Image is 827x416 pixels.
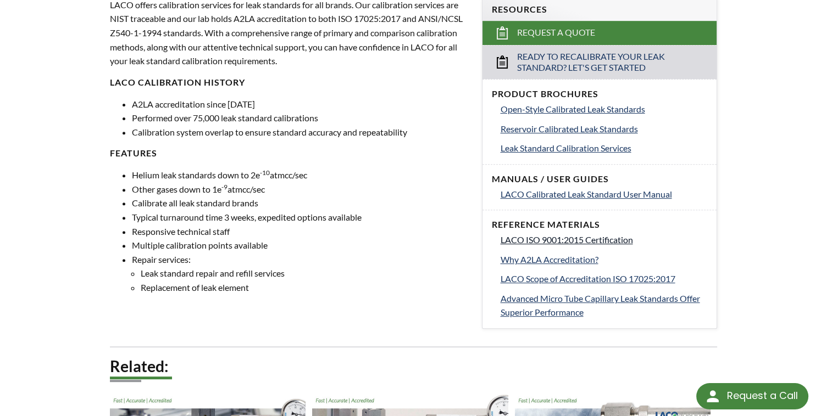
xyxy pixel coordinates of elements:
[132,238,469,252] li: Multiple calibration points available
[491,219,708,231] h4: Reference Materials
[482,45,717,80] a: Ready to Recalibrate Your Leak Standard? Let's Get Started
[726,383,797,408] div: Request a Call
[500,123,637,134] span: Reservoir Calibrated Leak Standards
[500,102,708,116] a: Open-Style Calibrated Leak Standards
[696,383,808,409] div: Request a Call
[500,122,708,136] a: Reservoir Calibrated Leak Standards
[141,266,469,280] li: Leak standard repair and refill services
[132,182,469,196] li: Other gases down to 1e atmcc/sec
[491,173,708,185] h4: Manuals / User Guides
[132,224,469,239] li: Responsive technical staff
[500,293,700,318] span: Advanced Micro Tube Capillary Leak Standards Offer Superior Performance
[221,183,227,191] sup: -9
[132,111,469,125] li: Performed over 75,000 leak standard calibrations
[500,104,645,114] span: Open-Style Calibrated Leak Standards
[517,27,595,38] span: Request a Quote
[500,291,708,319] a: Advanced Micro Tube Capillary Leak Standards Offer Superior Performance
[500,143,631,153] span: Leak Standard Calibration Services
[491,88,708,100] h4: Product Brochures
[482,21,717,45] a: Request a Quote
[141,280,469,295] li: Replacement of leak element
[500,252,708,267] a: Why A2LA Accreditation?
[500,189,671,199] span: LACO Calibrated Leak Standard User Manual
[517,51,683,74] span: Ready to Recalibrate Your Leak Standard? Let's Get Started
[500,273,675,284] span: LACO Scope of Accreditation ISO 17025:2017
[132,252,469,295] li: Repair services:
[110,148,469,159] h4: FEATURES
[132,210,469,224] li: Typical turnaround time 3 weeks, expedited options available
[500,254,598,265] span: Why A2LA Accreditation?
[500,272,708,286] a: LACO Scope of Accreditation ISO 17025:2017
[500,234,632,245] span: LACO ISO 9001:2015 Certification
[500,187,708,201] a: LACO Calibrated Leak Standard User Manual
[132,125,469,139] li: Calibration system overlap to ensure standard accuracy and repeatability
[110,356,718,376] h2: Related:
[704,387,721,405] img: round button
[491,4,708,15] h4: Resources
[132,168,469,182] li: Helium leak standards down to 2e atmcc/sec
[132,196,469,210] li: Calibrate all leak standard brands
[110,77,245,87] strong: LACO Calibration History
[132,97,469,111] li: A2LA accreditation since [DATE]
[500,141,708,155] a: Leak Standard Calibration Services
[500,233,708,247] a: LACO ISO 9001:2015 Certification
[260,168,270,177] sup: -10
